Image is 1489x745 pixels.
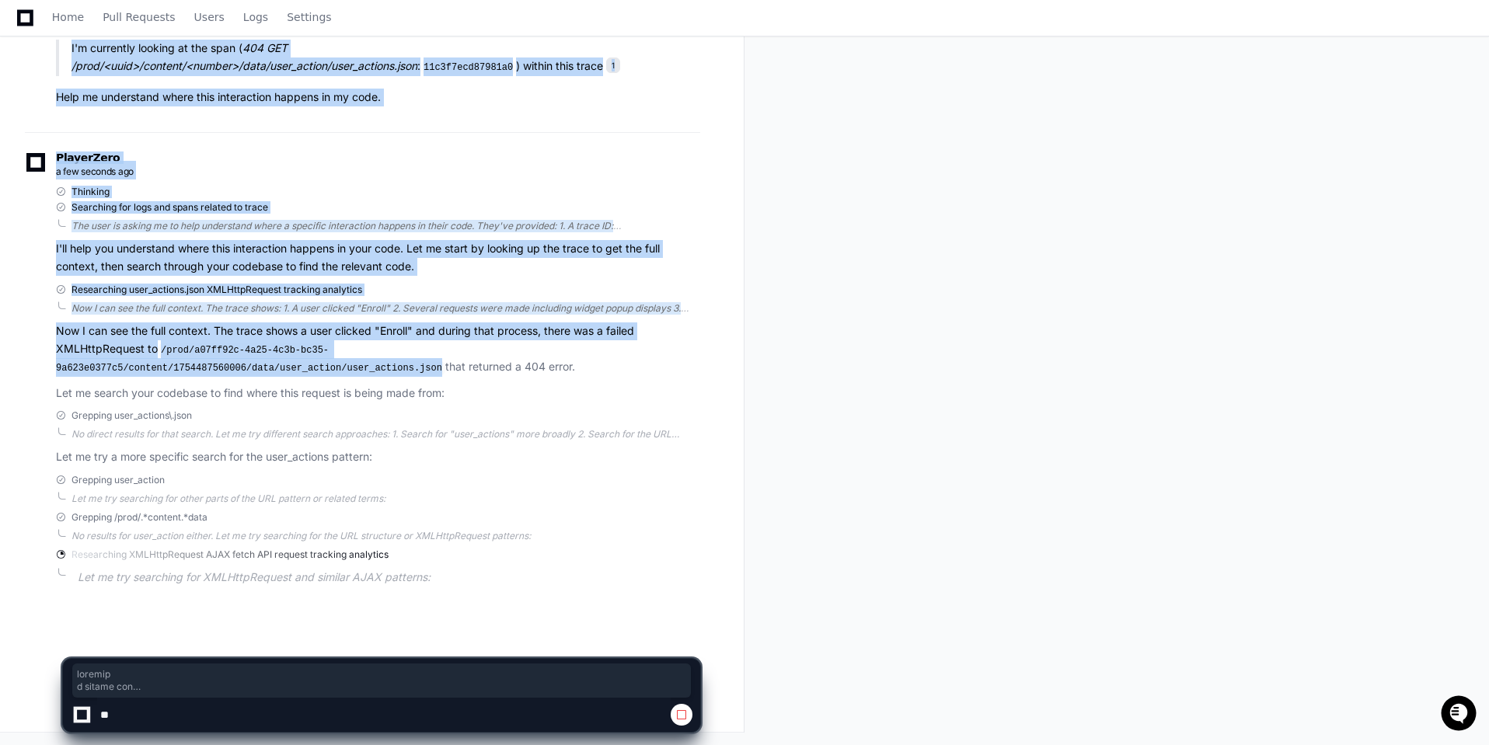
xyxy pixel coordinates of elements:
code: 11c3f7ecd87981a0 [420,61,516,75]
p: Let me try a more specific search for the user_actions pattern: [56,448,700,466]
p: Let me search your codebase to find where this request is being made from: [56,385,700,402]
div: No direct results for that search. Let me try different search approaches: 1. Search for "user_ac... [71,428,700,440]
p: Help me understand where this interaction happens in my code. [56,89,700,106]
p: Now I can see the full context. The trace shows a user clicked "Enroll" and during that process, ... [56,322,700,377]
span: a few seconds ago [56,165,134,177]
div: Let me try searching for other parts of the URL pattern or related terms: [71,493,700,505]
span: Researching XMLHttpRequest AJAX fetch API request tracking analytics [71,548,389,561]
div: The user is asking me to help understand where a specific interaction happens in their code. They... [71,220,700,232]
span: Home [52,12,84,22]
span: Pylon [155,243,188,255]
div: Start new chat [53,116,255,131]
p: I'll help you understand where this interaction happens in your code. Let me start by looking up ... [56,240,700,276]
span: PlayerZero [56,153,120,162]
span: Pull Requests [103,12,175,22]
span: Grepping /prod/.*content.*data [71,511,207,524]
img: Trupti Madane [16,193,40,218]
span: [DATE] [138,208,169,221]
img: PlayerZero [16,16,47,47]
img: 1736555170064-99ba0984-63c1-480f-8ee9-699278ef63ed [16,116,44,144]
span: Settings [287,12,331,22]
p: I'm currently looking at the span ( : ) within this trace [71,40,700,75]
span: Thinking [71,186,110,198]
span: Grepping user_actions\.json [71,409,192,422]
p: Let me try searching for XMLHttpRequest and similar AJAX patterns: [78,569,700,587]
span: Grepping user_action [71,474,165,486]
div: Welcome [16,62,283,87]
div: No results for user_action either. Let me try searching for the URL structure or XMLHttpRequest p... [71,530,700,542]
iframe: Open customer support [1439,694,1481,736]
div: Now I can see the full context. The trace shows: 1. A user clicked "Enroll" 2. Several requests w... [71,302,700,315]
span: loremip d sitame con Adipi Elitse Doeiu Temporin 37 utla etd 9 M'a enimadmin veniamq no exe ulla ... [77,668,686,693]
em: 404 GET /prod/<uuid>/content/<number>/data/user_action/user_actions.json [71,41,417,72]
span: Logs [243,12,268,22]
span: Users [194,12,225,22]
span: 1 [606,57,620,73]
span: • [129,208,134,221]
span: Researching user_actions.json XMLHttpRequest tracking analytics [71,284,362,296]
button: Start new chat [264,120,283,139]
span: Searching for logs and spans related to trace [71,201,268,214]
code: /prod/a07ff92c-4a25-4c3b-bc35-9a623e0377c5/content/1754487560006/data/user_action/user_actions.json [56,343,445,376]
div: Past conversations [16,169,104,182]
div: We're available if you need us! [53,131,197,144]
button: See all [241,166,283,185]
a: Powered byPylon [110,242,188,255]
span: [PERSON_NAME] [48,208,126,221]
